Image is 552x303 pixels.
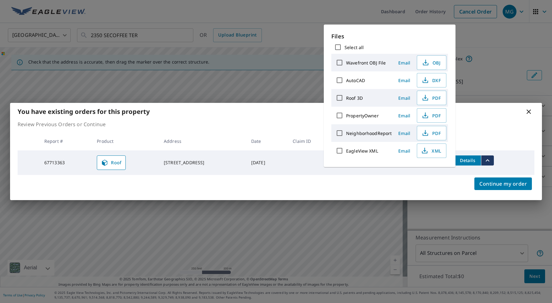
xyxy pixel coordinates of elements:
[394,111,414,121] button: Email
[458,157,477,163] span: Details
[331,32,448,41] p: Files
[18,107,150,116] b: You have existing orders for this property
[246,150,288,175] td: [DATE]
[394,93,414,103] button: Email
[417,55,446,70] button: OBJ
[417,143,446,158] button: XML
[421,94,441,102] span: PDF
[417,126,446,140] button: PDF
[397,148,412,154] span: Email
[39,132,92,150] th: Report #
[345,44,364,50] label: Select all
[394,58,414,68] button: Email
[479,179,527,188] span: Continue my order
[394,76,414,85] button: Email
[346,95,363,101] label: Roof 3D
[288,132,336,150] th: Claim ID
[346,60,386,66] label: Wavefront OBJ File
[421,59,441,66] span: OBJ
[346,148,378,154] label: EagleView XML
[159,132,246,150] th: Address
[346,113,379,119] label: PropertyOwner
[421,76,441,84] span: DXF
[346,130,392,136] label: NeighborhoodReport
[346,77,365,83] label: AutoCAD
[421,112,441,119] span: PDF
[421,129,441,137] span: PDF
[397,113,412,119] span: Email
[417,91,446,105] button: PDF
[394,146,414,156] button: Email
[164,160,241,166] div: [STREET_ADDRESS]
[18,121,534,128] p: Review Previous Orders or Continue
[92,132,159,150] th: Product
[394,128,414,138] button: Email
[397,60,412,66] span: Email
[246,132,288,150] th: Date
[39,150,92,175] td: 67713363
[97,155,126,170] a: Roof
[455,155,481,166] button: detailsBtn-67713363
[397,95,412,101] span: Email
[417,108,446,123] button: PDF
[474,177,532,190] button: Continue my order
[101,159,122,166] span: Roof
[481,155,494,166] button: filesDropdownBtn-67713363
[421,147,441,154] span: XML
[417,73,446,87] button: DXF
[397,130,412,136] span: Email
[397,77,412,83] span: Email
